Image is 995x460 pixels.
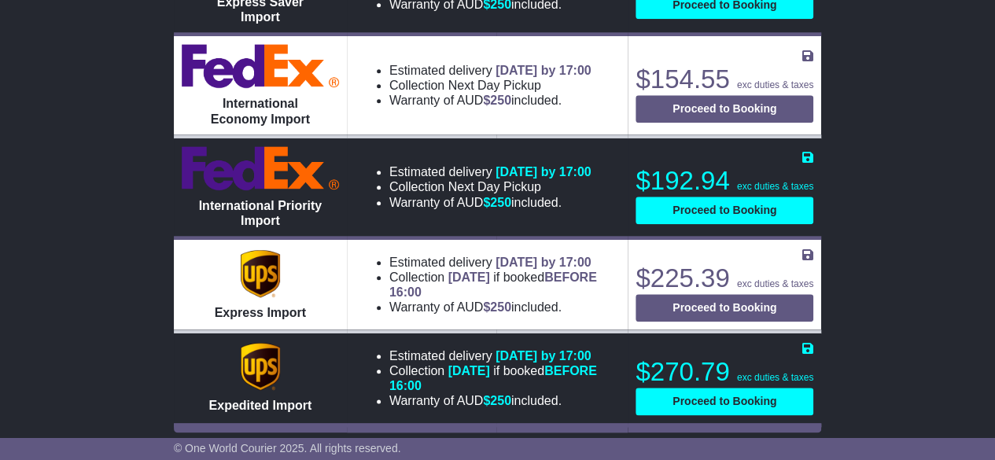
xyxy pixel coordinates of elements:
[490,196,511,209] span: 250
[389,285,422,299] span: 16:00
[215,306,306,319] span: Express Import
[389,393,617,408] li: Warranty of AUD included.
[389,195,591,210] li: Warranty of AUD included.
[448,79,541,92] span: Next Day Pickup
[389,363,617,393] li: Collection
[208,399,311,412] span: Expedited Import
[389,78,591,93] li: Collection
[241,343,280,390] img: UPS (new): Expedited Import
[483,94,511,107] span: $
[389,255,617,270] li: Estimated delivery
[241,250,280,297] img: UPS (new): Express Import
[737,278,813,289] span: exc duties & taxes
[389,348,617,363] li: Estimated delivery
[496,64,591,77] span: [DATE] by 17:00
[389,93,591,108] li: Warranty of AUD included.
[211,97,310,125] span: International Economy Import
[737,79,813,90] span: exc duties & taxes
[389,63,591,78] li: Estimated delivery
[483,300,511,314] span: $
[389,270,597,299] span: if booked
[389,164,591,179] li: Estimated delivery
[544,364,597,377] span: BEFORE
[199,199,322,227] span: International Priority Import
[544,270,597,284] span: BEFORE
[182,146,339,190] img: FedEx Express: International Priority Import
[490,94,511,107] span: 250
[174,442,401,454] span: © One World Courier 2025. All rights reserved.
[636,388,813,415] button: Proceed to Booking
[496,349,591,362] span: [DATE] by 17:00
[389,364,597,392] span: if booked
[389,379,422,392] span: 16:00
[182,44,339,88] img: FedEx Express: International Economy Import
[636,165,813,197] p: $192.94
[636,95,813,123] button: Proceed to Booking
[737,181,813,192] span: exc duties & taxes
[737,372,813,383] span: exc duties & taxes
[636,294,813,322] button: Proceed to Booking
[448,364,490,377] span: [DATE]
[636,356,813,388] p: $270.79
[636,263,813,294] p: $225.39
[448,180,541,193] span: Next Day Pickup
[483,196,511,209] span: $
[448,270,490,284] span: [DATE]
[483,394,511,407] span: $
[636,64,813,95] p: $154.55
[389,179,591,194] li: Collection
[496,256,591,269] span: [DATE] by 17:00
[496,165,591,178] span: [DATE] by 17:00
[389,300,617,315] li: Warranty of AUD included.
[636,197,813,224] button: Proceed to Booking
[490,300,511,314] span: 250
[490,394,511,407] span: 250
[389,270,617,300] li: Collection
